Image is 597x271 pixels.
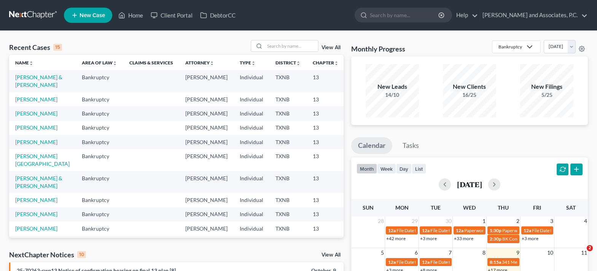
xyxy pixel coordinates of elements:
[532,228,593,233] span: File Date for [PERSON_NAME]
[307,207,345,221] td: 13
[502,236,578,242] span: BK Consult for [PERSON_NAME], Van
[443,91,496,99] div: 16/25
[76,207,123,221] td: Bankruptcy
[179,70,234,92] td: [PERSON_NAME]
[520,82,573,91] div: New Filings
[9,250,86,259] div: NextChapter Notices
[15,110,57,117] a: [PERSON_NAME]
[370,8,439,22] input: Search by name...
[269,92,307,106] td: TXNB
[77,251,86,258] div: 10
[307,135,345,149] td: 13
[422,228,430,233] span: 12a
[76,106,123,120] td: Bankruptcy
[498,204,509,211] span: Thu
[490,259,501,265] span: 8:15a
[396,228,457,233] span: File Date for [PERSON_NAME]
[388,259,396,265] span: 12a
[234,106,269,120] td: Individual
[269,207,307,221] td: TXNB
[179,171,234,193] td: [PERSON_NAME]
[15,225,57,232] a: [PERSON_NAME]
[533,204,541,211] span: Fri
[179,193,234,207] td: [PERSON_NAME]
[482,216,486,226] span: 1
[454,236,473,241] a: +33 more
[9,43,62,52] div: Recent Cases
[234,149,269,171] td: Individual
[307,236,345,250] td: 13
[179,149,234,171] td: [PERSON_NAME]
[15,60,33,66] a: Nameunfold_more
[269,171,307,193] td: TXNB
[351,44,405,53] h3: Monthly Progress
[76,221,123,236] td: Bankruptcy
[80,13,105,18] span: New Case
[234,121,269,135] td: Individual
[587,245,593,251] span: 2
[234,221,269,236] td: Individual
[15,175,62,189] a: [PERSON_NAME] & [PERSON_NAME]
[571,245,589,263] iframe: Intercom live chat
[76,149,123,171] td: Bankruptcy
[377,216,385,226] span: 28
[396,137,426,154] a: Tasks
[322,252,341,258] a: View All
[234,135,269,149] td: Individual
[307,106,345,120] td: 13
[322,45,341,50] a: View All
[113,61,117,66] i: unfold_more
[15,124,57,131] a: [PERSON_NAME]
[269,236,307,250] td: TXNB
[502,228,578,233] span: Paperwork appt for [PERSON_NAME]
[380,248,385,257] span: 5
[179,92,234,106] td: [PERSON_NAME]
[479,8,587,22] a: [PERSON_NAME] and Associates, P.C.
[566,204,576,211] span: Sat
[363,204,374,211] span: Sun
[386,236,406,241] a: +42 more
[53,44,62,51] div: 15
[275,60,301,66] a: Districtunfold_more
[430,259,537,265] span: File Date for [PERSON_NAME][GEOGRAPHIC_DATA]
[412,164,426,174] button: list
[313,60,339,66] a: Chapterunfold_more
[445,216,452,226] span: 30
[377,164,396,174] button: week
[15,211,57,217] a: [PERSON_NAME]
[307,92,345,106] td: 13
[76,171,123,193] td: Bankruptcy
[15,139,57,145] a: [PERSON_NAME]
[179,106,234,120] td: [PERSON_NAME]
[463,204,476,211] span: Wed
[307,121,345,135] td: 13
[549,216,554,226] span: 3
[307,149,345,171] td: 13
[234,207,269,221] td: Individual
[522,236,538,241] a: +3 more
[76,236,123,250] td: Bankruptcy
[15,74,62,88] a: [PERSON_NAME] & [PERSON_NAME]
[334,61,339,66] i: unfold_more
[179,121,234,135] td: [PERSON_NAME]
[123,55,179,70] th: Claims & Services
[443,82,496,91] div: New Clients
[351,137,392,154] a: Calendar
[234,70,269,92] td: Individual
[179,221,234,236] td: [PERSON_NAME]
[269,149,307,171] td: TXNB
[583,216,588,226] span: 4
[179,135,234,149] td: [PERSON_NAME]
[520,91,573,99] div: 5/25
[76,135,123,149] td: Bankruptcy
[234,92,269,106] td: Individual
[82,60,117,66] a: Area of Lawunfold_more
[15,153,70,167] a: [PERSON_NAME][GEOGRAPHIC_DATA]
[147,8,196,22] a: Client Portal
[265,40,318,51] input: Search by name...
[357,164,377,174] button: month
[307,70,345,92] td: 13
[524,228,531,233] span: 12a
[395,204,409,211] span: Mon
[307,221,345,236] td: 13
